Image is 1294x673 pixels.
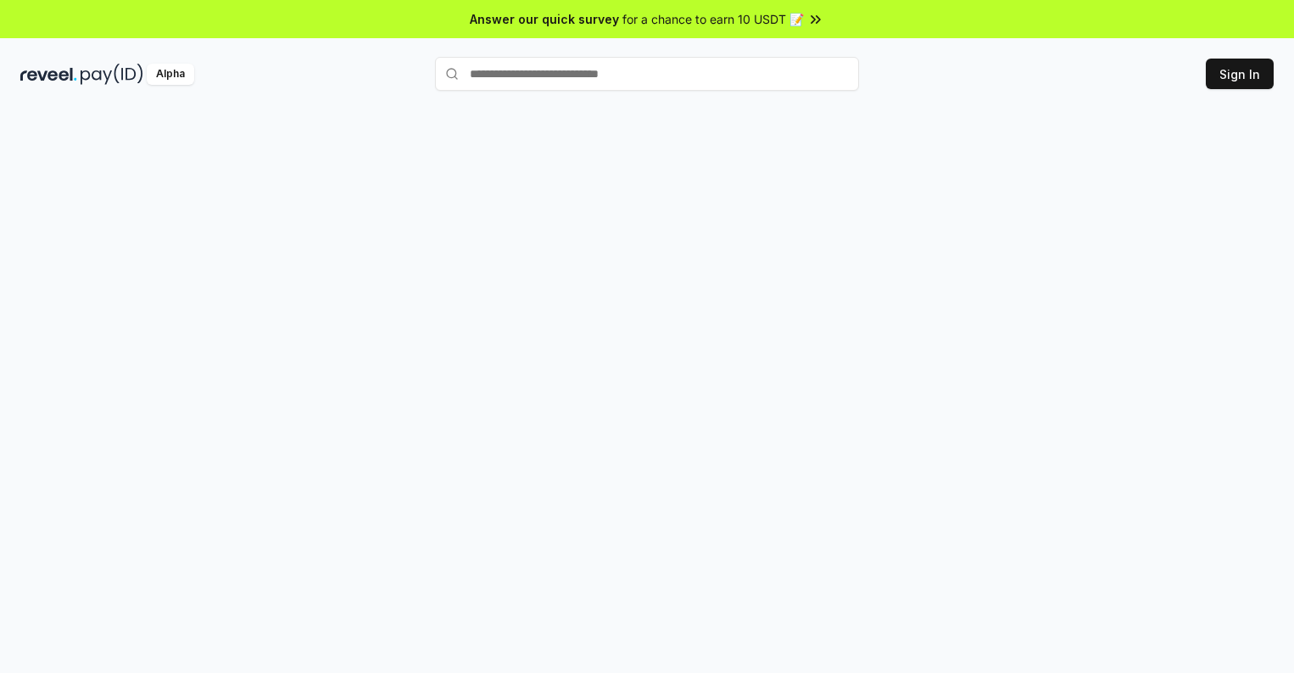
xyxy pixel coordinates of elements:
[470,10,619,28] span: Answer our quick survey
[81,64,143,85] img: pay_id
[147,64,194,85] div: Alpha
[1206,59,1274,89] button: Sign In
[622,10,804,28] span: for a chance to earn 10 USDT 📝
[20,64,77,85] img: reveel_dark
